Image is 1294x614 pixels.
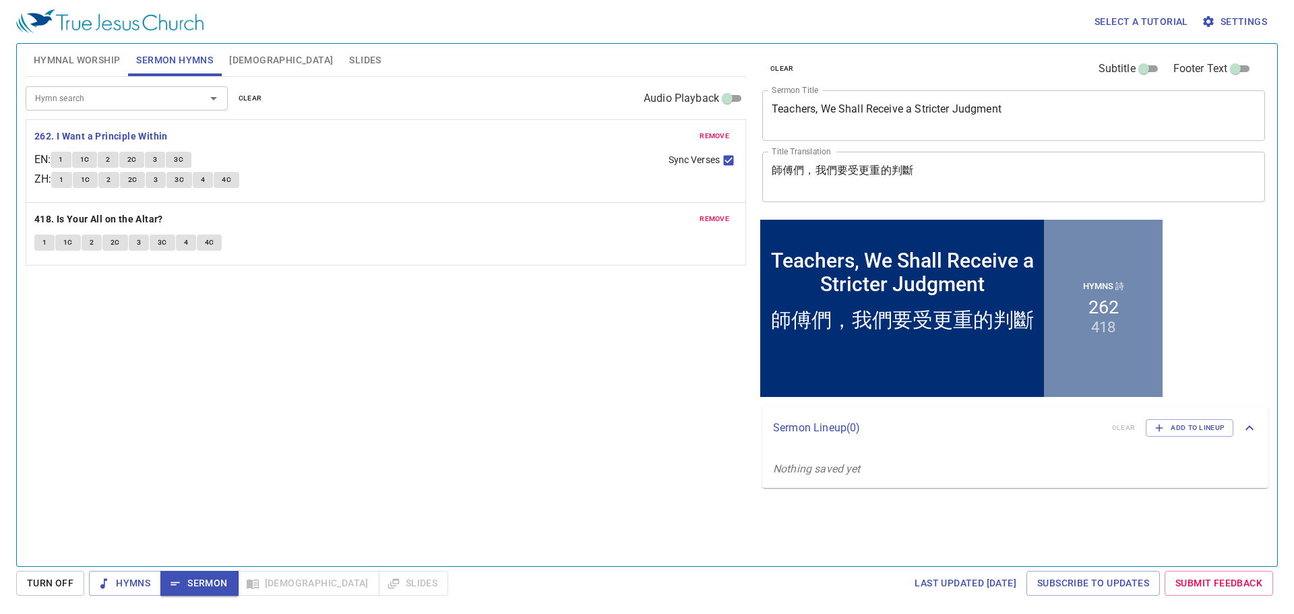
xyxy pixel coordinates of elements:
[111,237,120,249] span: 2C
[176,235,196,251] button: 4
[34,52,121,69] span: Hymnal Worship
[90,237,94,249] span: 2
[27,575,73,592] span: Turn Off
[129,235,149,251] button: 3
[909,571,1022,596] a: Last updated [DATE]
[127,154,137,166] span: 2C
[1089,9,1194,34] button: Select a tutorial
[98,152,118,168] button: 2
[34,171,51,187] p: ZH :
[1095,13,1188,30] span: Select a tutorial
[205,237,214,249] span: 4C
[51,152,71,168] button: 1
[1154,422,1225,434] span: Add to Lineup
[166,152,191,168] button: 3C
[42,237,47,249] span: 1
[100,575,150,592] span: Hymns
[175,174,184,186] span: 3C
[154,174,158,186] span: 3
[146,172,166,188] button: 3
[644,90,719,106] span: Audio Playback
[1146,419,1233,437] button: Add to Lineup
[72,152,98,168] button: 1C
[80,154,90,166] span: 1C
[34,235,55,251] button: 1
[222,174,231,186] span: 4C
[762,406,1268,450] div: Sermon Lineup(0)clearAdd to Lineup
[700,130,729,142] span: remove
[158,237,167,249] span: 3C
[773,420,1101,436] p: Sermon Lineup ( 0 )
[63,237,73,249] span: 1C
[349,52,381,69] span: Slides
[229,52,333,69] span: [DEMOGRAPHIC_DATA]
[51,172,71,188] button: 1
[150,235,175,251] button: 3C
[762,61,802,77] button: clear
[59,174,63,186] span: 1
[691,211,737,227] button: remove
[55,235,81,251] button: 1C
[34,211,163,228] b: 418. Is Your All on the Altar?
[102,235,128,251] button: 2C
[197,235,222,251] button: 4C
[34,128,168,145] b: 262. I Want a Principle Within
[204,89,223,108] button: Open
[1199,9,1272,34] button: Settings
[166,172,192,188] button: 3C
[1026,571,1160,596] a: Subscribe to Updates
[193,172,213,188] button: 4
[89,571,161,596] button: Hymns
[1204,13,1267,30] span: Settings
[201,174,205,186] span: 4
[214,172,239,188] button: 4C
[106,154,110,166] span: 2
[184,237,188,249] span: 4
[1173,61,1228,77] span: Footer Text
[98,172,119,188] button: 2
[239,92,262,104] span: clear
[120,172,146,188] button: 2C
[773,462,861,475] i: Nothing saved yet
[16,571,84,596] button: Turn Off
[153,154,157,166] span: 3
[145,152,165,168] button: 3
[691,128,737,144] button: remove
[1099,61,1136,77] span: Subtitle
[700,213,729,225] span: remove
[59,154,63,166] span: 1
[1037,575,1149,592] span: Subscribe to Updates
[119,152,145,168] button: 2C
[128,174,137,186] span: 2C
[81,174,90,186] span: 1C
[34,211,165,228] button: 418. Is Your All on the Altar?
[1165,571,1273,596] a: Submit Feedback
[770,63,794,75] span: clear
[757,216,1166,400] iframe: from-child
[106,174,111,186] span: 2
[669,153,720,167] span: Sync Verses
[16,9,204,34] img: True Jesus Church
[82,235,102,251] button: 2
[230,90,270,106] button: clear
[160,571,238,596] button: Sermon
[174,154,183,166] span: 3C
[136,52,213,69] span: Sermon Hymns
[772,102,1256,128] textarea: Teachers, We Shall Receive a Stricter Judgment
[1175,575,1262,592] span: Submit Feedback
[772,164,1256,189] textarea: 師傅們，我們要受更重的判斷
[171,575,227,592] span: Sermon
[34,128,170,145] button: 262. I Want a Principle Within
[137,237,141,249] span: 3
[915,575,1016,592] span: Last updated [DATE]
[34,152,51,168] p: EN :
[73,172,98,188] button: 1C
